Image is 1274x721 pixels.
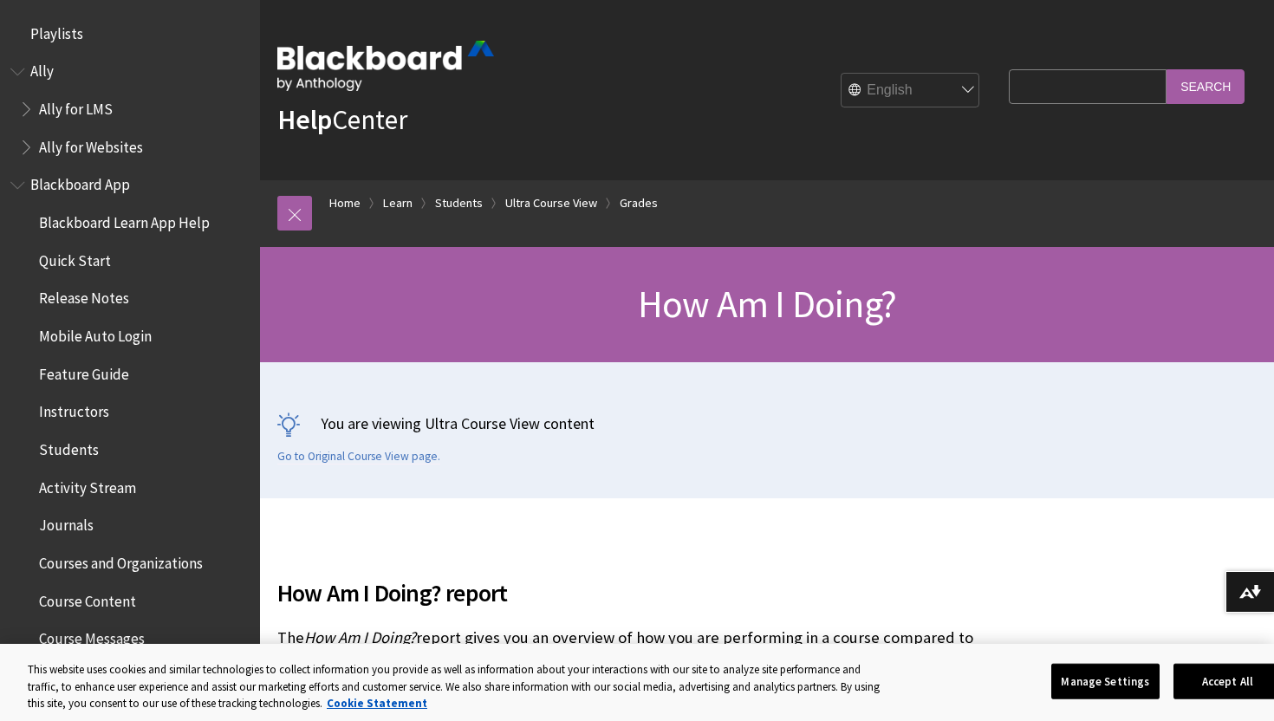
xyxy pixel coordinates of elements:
img: Blackboard by Anthology [277,41,494,91]
span: How Am I Doing? [638,280,896,328]
span: Release Notes [39,284,129,308]
p: You are viewing Ultra Course View content [277,412,1257,434]
span: Ally for Websites [39,133,143,156]
a: Students [435,192,483,214]
span: Journals [39,511,94,535]
span: Ally for LMS [39,94,113,118]
button: Manage Settings [1051,663,1160,699]
span: Playlists [30,19,83,42]
nav: Book outline for Anthology Ally Help [10,57,250,162]
span: Instructors [39,398,109,421]
select: Site Language Selector [842,74,980,108]
span: Students [39,435,99,458]
a: Learn [383,192,413,214]
span: How Am I Doing? [304,627,416,647]
strong: Help [277,102,332,137]
span: Courses and Organizations [39,549,203,572]
a: Go to Original Course View page. [277,449,440,464]
span: Course Messages [39,625,145,648]
span: Course Content [39,587,136,610]
a: Ultra Course View [505,192,597,214]
a: HelpCenter [277,102,407,137]
input: Search [1167,69,1245,103]
div: This website uses cookies and similar technologies to collect information you provide as well as ... [28,661,892,712]
span: Blackboard Learn App Help [39,208,210,231]
span: Quick Start [39,246,111,270]
span: Ally [30,57,54,81]
span: Mobile Auto Login [39,322,152,345]
span: Feature Guide [39,360,129,383]
a: Home [329,192,361,214]
a: More information about your privacy, opens in a new tab [327,696,427,711]
span: Activity Stream [39,473,136,497]
span: How Am I Doing? report [277,575,1000,611]
a: Grades [620,192,658,214]
span: Blackboard App [30,171,130,194]
nav: Book outline for Playlists [10,19,250,49]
